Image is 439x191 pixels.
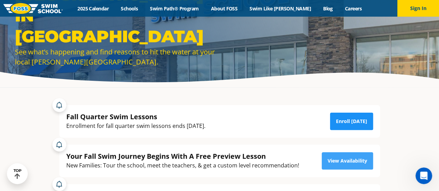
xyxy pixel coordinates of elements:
div: TOP [14,168,22,179]
a: Swim Like [PERSON_NAME] [244,5,317,12]
img: FOSS Swim School Logo [3,3,63,14]
a: Schools [115,5,144,12]
a: About FOSS [205,5,244,12]
div: See what’s happening and find reasons to hit the water at your local [PERSON_NAME][GEOGRAPHIC_DATA]. [15,47,216,67]
a: Blog [317,5,339,12]
div: Enrollment for fall quarter swim lessons ends [DATE]. [66,121,205,131]
div: Your Fall Swim Journey Begins With A Free Preview Lesson [66,151,299,161]
a: Enroll [DATE] [330,113,373,130]
a: 2025 Calendar [71,5,115,12]
a: Swim Path® Program [144,5,205,12]
iframe: Intercom live chat [415,167,432,184]
div: Fall Quarter Swim Lessons [66,112,205,121]
a: View Availability [322,152,373,170]
a: Careers [339,5,368,12]
div: New Families: Tour the school, meet the teachers, & get a custom level recommendation! [66,161,299,170]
